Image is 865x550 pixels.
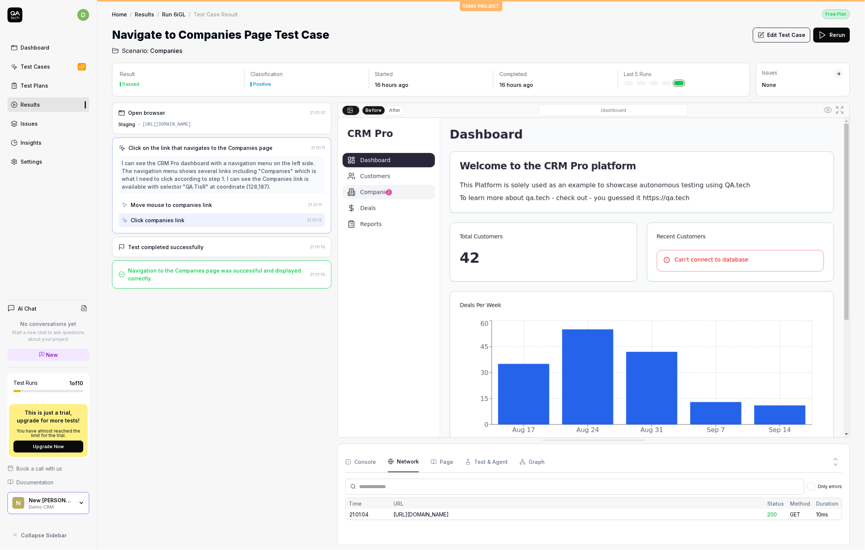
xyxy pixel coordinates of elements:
[7,528,89,543] button: Collapse Sidebar
[150,46,182,55] span: Companies
[128,243,203,251] div: Test completed successfully
[808,483,815,490] button: Only errors
[157,10,159,18] div: /
[7,97,89,112] a: Results
[7,116,89,131] a: Issues
[128,267,307,282] div: Navigation to the Companies page was successful and displayed correctly.
[363,106,385,114] button: Before
[624,70,736,78] p: Last 5 Runs
[13,380,38,386] h5: Test Runs
[310,244,325,249] time: 21:01:19
[69,379,83,387] span: 1 of 10
[338,118,850,437] img: Screenshot
[21,44,49,51] div: Dashboard
[13,429,83,438] p: You have almost reached the limit for the trial.
[21,531,67,539] span: Collapse Sidebar
[520,452,545,472] button: Graph
[128,109,165,117] div: Open browser
[16,465,62,472] span: Book a call with us
[7,478,89,486] a: Documentation
[21,82,48,89] div: Test Plans
[119,213,325,227] button: Click companies link21:01:12
[112,10,127,18] a: Home
[189,10,190,18] div: /
[753,28,810,43] button: Edit Test Case
[131,216,184,224] div: Click companies link
[822,104,834,116] button: Show all interative elements
[16,478,53,486] span: Documentation
[7,492,89,515] button: NNew [PERSON_NAME]Demo CRM
[393,510,762,518] div: [URL][DOMAIN_NAME]
[375,82,409,88] time: 16 hours ago
[131,201,212,209] div: Move mouse to companies link
[21,120,38,128] div: Issues
[375,70,487,78] p: Started
[7,78,89,93] a: Test Plans
[12,497,24,509] span: N
[7,40,89,55] a: Dashboard
[813,509,842,520] div: 10ms
[388,452,419,472] button: Network
[7,320,89,328] p: No conversations yet
[253,82,271,87] div: Positive
[251,70,363,78] p: Classification
[7,465,89,472] a: Book a call with us
[818,483,842,490] span: Only errors
[349,510,368,518] time: 21:01:04
[768,511,777,518] span: 200
[29,503,74,509] div: Demo CRM
[18,305,37,312] h4: AI Chat
[13,409,83,424] p: This is just a trial, upgrade for more tests!
[162,10,186,18] a: Run 6iGL
[128,144,273,152] div: Click on the link that navigates to the Companies page
[346,498,391,509] div: Time
[122,159,322,191] div: I can see the CRM Pro dashboard with a navigation menu on the left side. The navigation menu show...
[308,202,322,207] time: 21:01:11
[762,81,834,89] div: None
[46,351,58,359] span: New
[29,497,74,504] div: New Dawn
[21,63,50,70] div: Test Cases
[7,135,89,150] a: Insights
[787,509,813,520] div: GET
[21,139,41,147] div: Insights
[311,145,325,150] time: 21:01:11
[813,28,850,43] button: Rerun
[21,101,40,109] div: Results
[307,217,322,223] time: 21:01:12
[13,441,83,453] button: Upgrade Now
[21,158,42,166] div: Settings
[813,498,842,509] div: Duration
[431,452,453,472] button: Page
[120,46,149,55] span: Scenario:
[822,9,850,19] button: Free Plan
[7,329,89,343] p: Start a new chat to ask questions about your project
[391,498,765,509] div: URL
[834,104,846,116] button: Open in full screen
[143,121,191,128] div: [URL][DOMAIN_NAME]
[77,9,89,21] span: d
[500,70,612,78] p: Completed
[7,59,89,74] a: Test Cases
[345,452,376,472] button: Console
[193,10,238,18] div: Test Case Result
[135,10,154,18] a: Results
[112,26,329,43] h1: Navigate to Companies Page Test Case
[118,121,135,128] div: Staging
[310,272,325,277] time: 21:01:19
[119,198,325,212] button: Move mouse to companies link21:01:11
[386,106,404,114] button: After
[465,452,508,472] button: Test & Agent
[122,82,139,87] div: Passed
[500,82,533,88] time: 16 hours ago
[77,7,89,22] button: d
[112,46,182,55] a: Scenario:Companies
[787,498,813,509] div: Method
[7,349,89,361] a: New
[765,498,787,509] div: Status
[120,70,238,78] p: Result
[762,69,834,76] div: Issues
